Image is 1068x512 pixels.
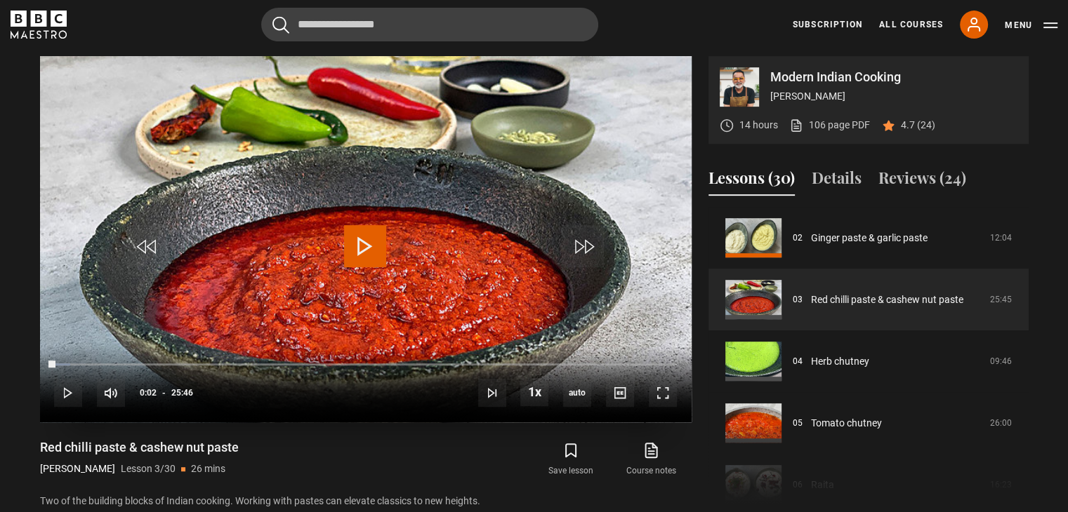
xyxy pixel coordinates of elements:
button: Next Lesson [478,379,506,407]
button: Captions [606,379,634,407]
div: Current quality: 720p [563,379,591,407]
button: Toggle navigation [1005,18,1057,32]
p: 26 mins [191,462,225,476]
button: Lessons (30) [708,166,795,196]
button: Submit the search query [272,16,289,34]
div: Progress Bar [54,363,676,366]
button: Reviews (24) [878,166,966,196]
a: Tomato chutney [811,416,882,431]
a: Red chilli paste & cashew nut paste [811,292,963,307]
p: Lesson 3/30 [121,462,176,476]
span: auto [563,379,591,407]
span: 25:46 [171,380,193,405]
p: 4.7 (24) [901,118,935,133]
button: Playback Rate [520,378,548,406]
a: 106 page PDF [789,118,870,133]
p: 14 hours [739,118,778,133]
video-js: Video Player [40,56,692,422]
button: Save lesson [531,439,611,480]
button: Fullscreen [649,379,677,407]
a: Subscription [793,18,862,31]
a: All Courses [879,18,943,31]
a: Ginger paste & garlic paste [811,231,928,245]
button: Details [812,166,862,196]
a: Herb chutney [811,354,869,369]
h1: Red chilli paste & cashew nut paste [40,439,239,456]
span: - [162,388,166,398]
p: Modern Indian Cooking [770,71,1017,83]
button: Play [54,379,82,407]
input: Search [261,8,598,41]
button: Mute [97,379,125,407]
svg: BBC Maestro [11,11,67,39]
p: Two of the building blocks of Indian cooking. Working with pastes can elevate classics to new hei... [40,494,692,508]
span: 0:02 [140,380,157,405]
p: [PERSON_NAME] [770,89,1017,104]
p: [PERSON_NAME] [40,462,115,476]
a: Course notes [611,439,691,480]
